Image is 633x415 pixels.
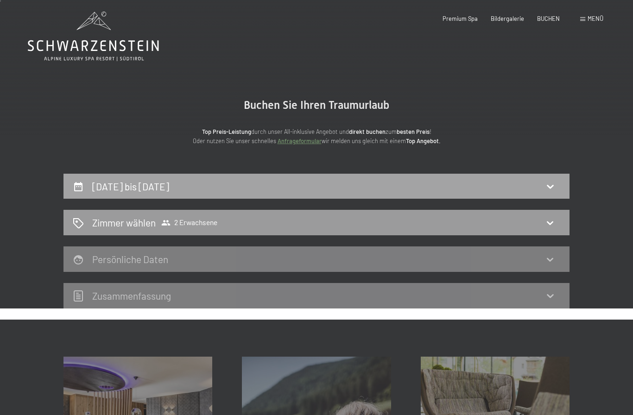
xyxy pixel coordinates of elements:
[349,128,386,135] strong: direkt buchen
[443,15,478,22] a: Premium Spa
[588,15,603,22] span: Menü
[92,216,156,229] h2: Zimmer wählen
[244,99,389,112] span: Buchen Sie Ihren Traumurlaub
[406,137,441,145] strong: Top Angebot.
[161,218,217,227] span: 2 Erwachsene
[397,128,430,135] strong: besten Preis
[92,253,168,265] h2: Persönliche Daten
[202,128,251,135] strong: Top Preis-Leistung
[131,127,502,146] p: durch unser All-inklusive Angebot und zum ! Oder nutzen Sie unser schnelles wir melden uns gleich...
[537,15,560,22] a: BUCHEN
[491,15,524,22] a: Bildergalerie
[92,290,171,302] h2: Zusammen­fassung
[92,181,169,192] h2: [DATE] bis [DATE]
[278,137,322,145] a: Anfrageformular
